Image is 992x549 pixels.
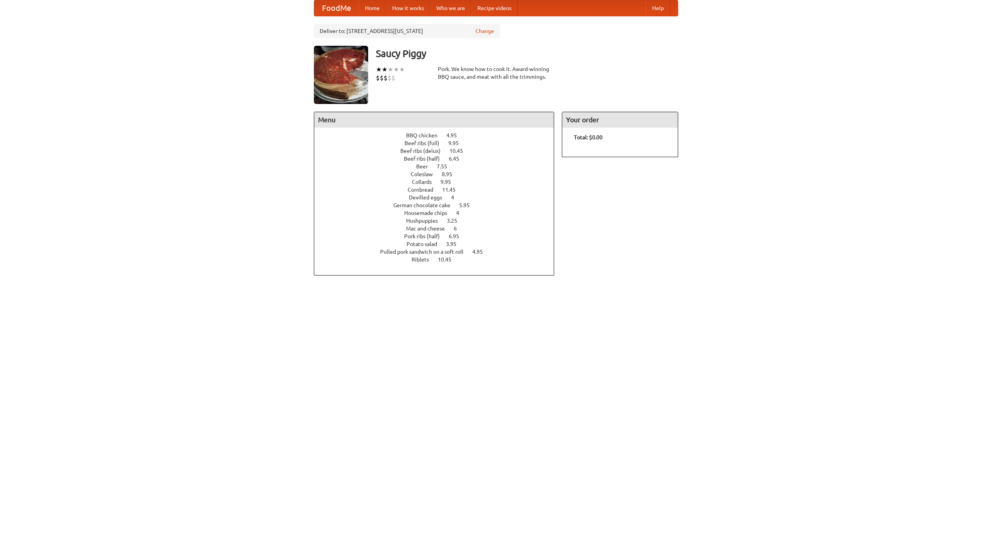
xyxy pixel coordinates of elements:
span: 6 [454,225,465,232]
span: Collards [412,179,439,185]
span: BBQ chicken [406,132,445,139]
span: 4 [456,210,467,216]
li: ★ [393,65,399,74]
span: Cornbread [408,187,441,193]
a: Coleslaw 8.95 [411,171,467,177]
a: Change [475,27,494,35]
li: ★ [382,65,387,74]
span: 10.45 [449,148,471,154]
li: $ [387,74,391,82]
a: Pork ribs (half) 6.95 [404,233,474,239]
a: Pulled pork sandwich on a soft roll 4.95 [380,249,497,255]
span: Beef ribs (full) [405,140,447,146]
span: Hushpuppies [406,218,446,224]
a: How it works [386,0,430,16]
a: Cornbread 11.45 [408,187,470,193]
a: Collards 9.95 [412,179,465,185]
span: German chocolate cake [393,202,458,208]
span: 4 [451,194,462,201]
li: $ [384,74,387,82]
h3: Saucy Piggy [376,46,678,61]
div: Deliver to: [STREET_ADDRESS][US_STATE] [314,24,500,38]
a: FoodMe [314,0,359,16]
span: 4.95 [472,249,491,255]
span: Beer [416,163,436,170]
h4: Menu [314,112,554,128]
span: Pulled pork sandwich on a soft roll [380,249,471,255]
h4: Your order [562,112,678,128]
span: Potato salad [406,241,445,247]
a: Hushpuppies 3.25 [406,218,472,224]
a: Riblets 10.45 [412,256,466,263]
a: Help [646,0,670,16]
span: 7.55 [437,163,455,170]
span: 5.95 [459,202,477,208]
a: Who we are [430,0,471,16]
li: ★ [376,65,382,74]
span: 11.45 [442,187,463,193]
a: German chocolate cake 5.95 [393,202,484,208]
a: Beef ribs (delux) 10.45 [400,148,477,154]
span: 8.95 [442,171,460,177]
div: Pork. We know how to cook it. Award-winning BBQ sauce, and meat with all the trimmings. [438,65,554,81]
span: 10.45 [438,256,459,263]
a: Home [359,0,386,16]
li: $ [376,74,380,82]
a: BBQ chicken 4.95 [406,132,471,139]
a: Potato salad 3.95 [406,241,471,247]
a: Beef ribs (half) 6.45 [404,156,474,162]
span: Pork ribs (half) [404,233,448,239]
span: 6.95 [449,233,467,239]
li: $ [380,74,384,82]
span: 9.95 [441,179,459,185]
li: ★ [399,65,405,74]
li: $ [391,74,395,82]
span: 9.95 [448,140,467,146]
a: Housemade chips 4 [404,210,474,216]
a: Recipe videos [471,0,518,16]
span: Devilled eggs [409,194,450,201]
a: Devilled eggs 4 [409,194,468,201]
li: ★ [387,65,393,74]
b: Total: $0.00 [574,134,603,140]
span: Beef ribs (half) [404,156,448,162]
a: Beer 7.55 [416,163,462,170]
span: 6.45 [449,156,467,162]
span: 3.95 [446,241,464,247]
a: Beef ribs (full) 9.95 [405,140,473,146]
span: Beef ribs (delux) [400,148,448,154]
a: Mac and cheese 6 [406,225,471,232]
span: Mac and cheese [406,225,453,232]
span: Housemade chips [404,210,455,216]
span: Riblets [412,256,437,263]
span: 4.95 [446,132,465,139]
img: angular.jpg [314,46,368,104]
span: 3.25 [447,218,465,224]
span: Coleslaw [411,171,441,177]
